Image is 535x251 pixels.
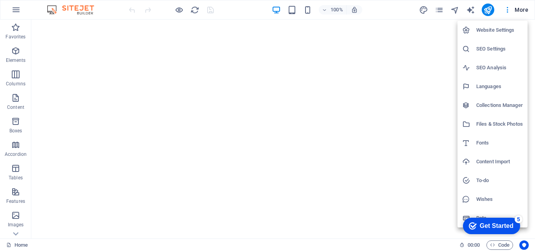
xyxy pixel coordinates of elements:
h6: Wishes [476,195,523,204]
div: Get Started 5 items remaining, 0% complete [6,4,63,20]
h6: To-do [476,176,523,185]
div: 5 [58,2,66,9]
h6: Collections Manager [476,101,523,110]
h6: Languages [476,82,523,91]
h6: Files & Stock Photos [476,119,523,129]
div: Get Started [23,9,57,16]
h6: Content Import [476,157,523,166]
h6: Fonts [476,138,523,148]
h6: Website Settings [476,25,523,35]
h6: SEO Settings [476,44,523,54]
h6: SEO Analysis [476,63,523,72]
h6: Data [476,213,523,223]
